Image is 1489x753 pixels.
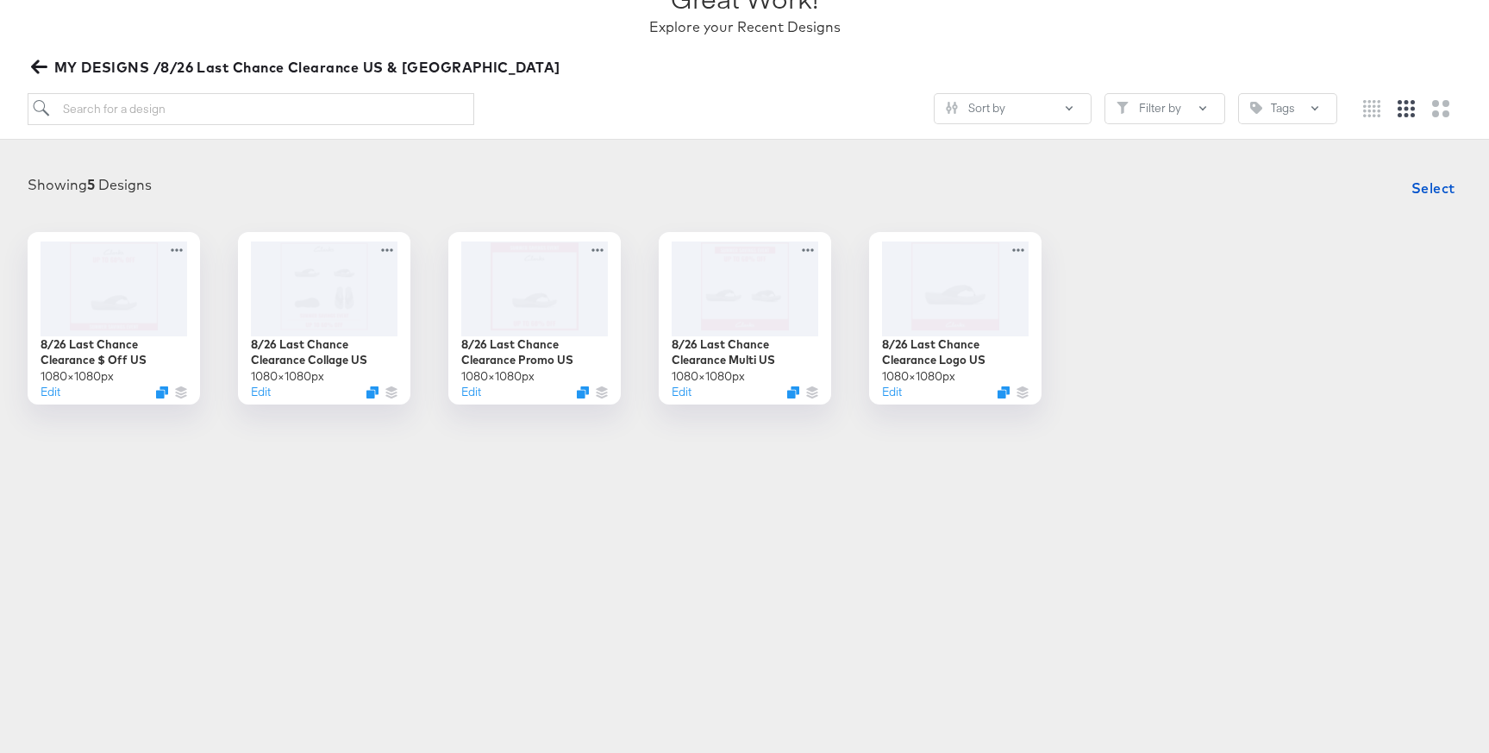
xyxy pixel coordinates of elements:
[251,336,397,368] div: 8/26 Last Chance Clearance Collage US
[41,384,60,400] button: Edit
[41,368,114,385] div: 1080 × 1080 px
[28,175,152,195] div: Showing Designs
[1117,102,1129,114] svg: Filter
[28,55,567,79] button: MY DESIGNS /8/26 Last Chance Clearance US & [GEOGRAPHIC_DATA]
[946,102,958,114] svg: Sliders
[87,176,95,193] strong: 5
[1398,100,1415,117] svg: Medium grid
[1405,171,1462,205] button: Select
[787,386,799,398] svg: Duplicate
[1238,93,1337,124] button: TagTags
[934,93,1092,124] button: SlidersSort by
[1250,102,1262,114] svg: Tag
[659,232,831,405] div: 8/26 Last Chance Clearance Multi US1080×1080pxEditDuplicate
[41,336,187,368] div: 8/26 Last Chance Clearance $ Off US
[34,55,560,79] span: MY DESIGNS /8/26 Last Chance Clearance US & [GEOGRAPHIC_DATA]
[998,386,1010,398] svg: Duplicate
[577,386,589,398] svg: Duplicate
[882,384,902,400] button: Edit
[251,384,271,400] button: Edit
[251,368,324,385] div: 1080 × 1080 px
[366,386,379,398] svg: Duplicate
[238,232,410,405] div: 8/26 Last Chance Clearance Collage US1080×1080pxEditDuplicate
[869,232,1042,405] div: 8/26 Last Chance Clearance Logo US1080×1080pxEditDuplicate
[156,386,168,398] svg: Duplicate
[672,368,745,385] div: 1080 × 1080 px
[672,384,691,400] button: Edit
[28,232,200,405] div: 8/26 Last Chance Clearance $ Off US1080×1080pxEditDuplicate
[1432,100,1449,117] svg: Large grid
[461,384,481,400] button: Edit
[448,232,621,405] div: 8/26 Last Chance Clearance Promo US1080×1080pxEditDuplicate
[649,17,841,37] div: Explore your Recent Designs
[882,368,955,385] div: 1080 × 1080 px
[461,336,608,368] div: 8/26 Last Chance Clearance Promo US
[1411,176,1455,200] span: Select
[461,368,535,385] div: 1080 × 1080 px
[1104,93,1225,124] button: FilterFilter by
[1363,100,1380,117] svg: Small grid
[672,336,818,368] div: 8/26 Last Chance Clearance Multi US
[882,336,1029,368] div: 8/26 Last Chance Clearance Logo US
[28,93,474,125] input: Search for a design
